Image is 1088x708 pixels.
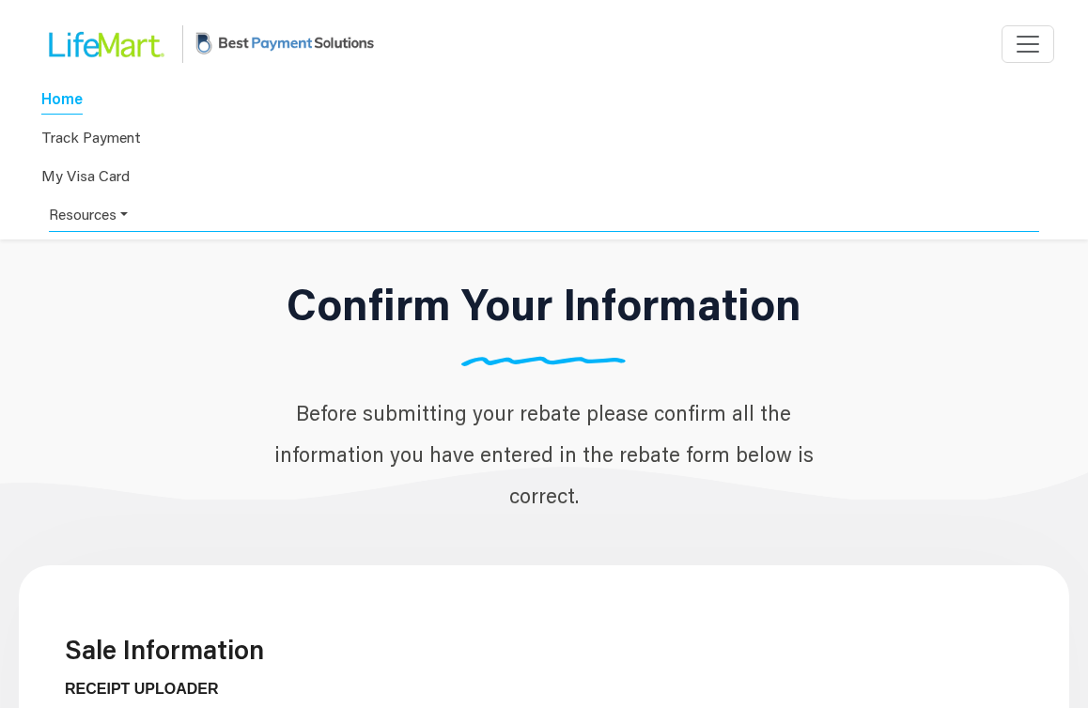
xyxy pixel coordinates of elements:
[49,195,1039,232] a: Resources
[254,277,834,331] h1: Confirm Your Information
[41,127,141,154] a: Track Payment
[454,356,634,366] img: Divider
[65,678,233,700] label: RECEIPT UPLOADER
[254,392,834,516] p: Before submitting your rebate please confirm all the information you have entered in the rebate f...
[34,12,379,75] a: LifeMart LogoBPS Logo
[65,634,1023,665] h3: Sale Information
[41,157,1047,195] a: My Visa Card
[1002,25,1054,63] button: Toggle navigation
[41,88,83,115] a: Home
[34,14,175,74] img: LifeMart Logo
[191,12,379,75] img: BPS Logo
